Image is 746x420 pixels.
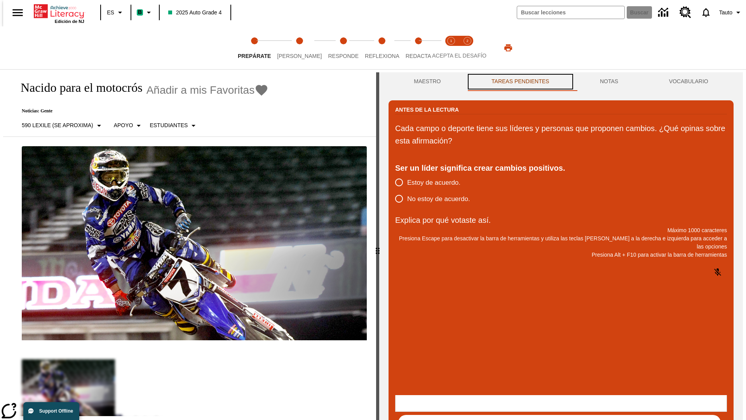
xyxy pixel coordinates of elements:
p: Presiona Escape para desactivar la barra de herramientas y utiliza las teclas [PERSON_NAME] a la ... [395,234,727,251]
div: reading [3,72,376,416]
p: Apoyo [114,121,133,129]
button: TAREAS PENDIENTES [466,72,575,91]
span: ACEPTA EL DESAFÍO [432,52,486,59]
p: Explica por qué votaste así. [395,214,727,226]
button: Maestro [389,72,466,91]
div: Instructional Panel Tabs [389,72,734,91]
div: Portada [34,3,84,24]
button: Perfil/Configuración [716,5,746,19]
img: El corredor de motocrós James Stewart vuela por los aires en su motocicleta de montaña [22,146,367,341]
p: Presiona Alt + F10 para activar la barra de herramientas [395,251,727,259]
button: Haga clic para activar la función de reconocimiento de voz [708,263,727,282]
span: Edición de NJ [55,19,84,24]
h2: Antes de la lectura [395,105,459,114]
p: 590 Lexile (Se aproxima) [22,121,93,129]
text: 2 [466,39,468,43]
button: Seleccione Lexile, 590 Lexile (Se aproxima) [19,119,107,133]
p: Máximo 1000 caracteres [395,226,727,234]
button: Responde step 3 of 5 [322,26,365,69]
button: Tipo de apoyo, Apoyo [111,119,147,133]
button: Lee step 2 of 5 [271,26,328,69]
span: Reflexiona [365,53,399,59]
button: Prepárate step 1 of 5 [232,26,277,69]
button: VOCABULARIO [643,72,734,91]
p: Cada campo o deporte tiene sus líderes y personas que proponen cambios. ¿Qué opinas sobre esta af... [395,122,727,147]
button: Abrir el menú lateral [6,1,29,24]
button: Redacta step 5 of 5 [399,26,437,69]
span: ES [107,9,114,17]
span: B [138,7,142,17]
button: Reflexiona step 4 of 5 [359,26,406,69]
p: Noticias: Gente [12,108,268,114]
button: Seleccionar estudiante [146,119,201,133]
button: Añadir a mis Favoritas - Nacido para el motocrós [146,83,269,97]
span: Responde [328,53,359,59]
span: Estoy de acuerdo. [407,178,460,188]
button: Acepta el desafío lee step 1 of 2 [440,26,462,69]
span: Añadir a mis Favoritas [146,84,255,96]
span: [PERSON_NAME] [277,53,322,59]
button: Boost El color de la clase es verde menta. Cambiar el color de la clase. [134,5,157,19]
div: activity [379,72,743,420]
span: 2025 Auto Grade 4 [168,9,222,17]
div: Ser un líder significa crear cambios positivos. [395,162,727,174]
text: 1 [450,39,452,43]
button: Support Offline [23,402,79,420]
a: Centro de recursos, Se abrirá en una pestaña nueva. [675,2,696,23]
span: Prepárate [238,53,271,59]
button: NOTAS [575,72,644,91]
body: Explica por qué votaste así. Máximo 1000 caracteres Presiona Alt + F10 para activar la barra de h... [3,6,113,13]
span: Tauto [719,9,732,17]
div: poll [395,174,476,207]
a: Notificaciones [696,2,716,23]
span: No estoy de acuerdo. [407,194,470,204]
h1: Nacido para el motocrós [12,80,143,95]
button: Imprimir [496,41,521,55]
span: Redacta [406,53,431,59]
span: Support Offline [39,408,73,414]
a: Centro de información [654,2,675,23]
button: Lenguaje: ES, Selecciona un idioma [103,5,128,19]
input: Buscar campo [517,6,624,19]
p: Estudiantes [150,121,188,129]
div: Pulsa la tecla de intro o la barra espaciadora y luego presiona las flechas de derecha e izquierd... [376,72,379,420]
button: Acepta el desafío contesta step 2 of 2 [456,26,479,69]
